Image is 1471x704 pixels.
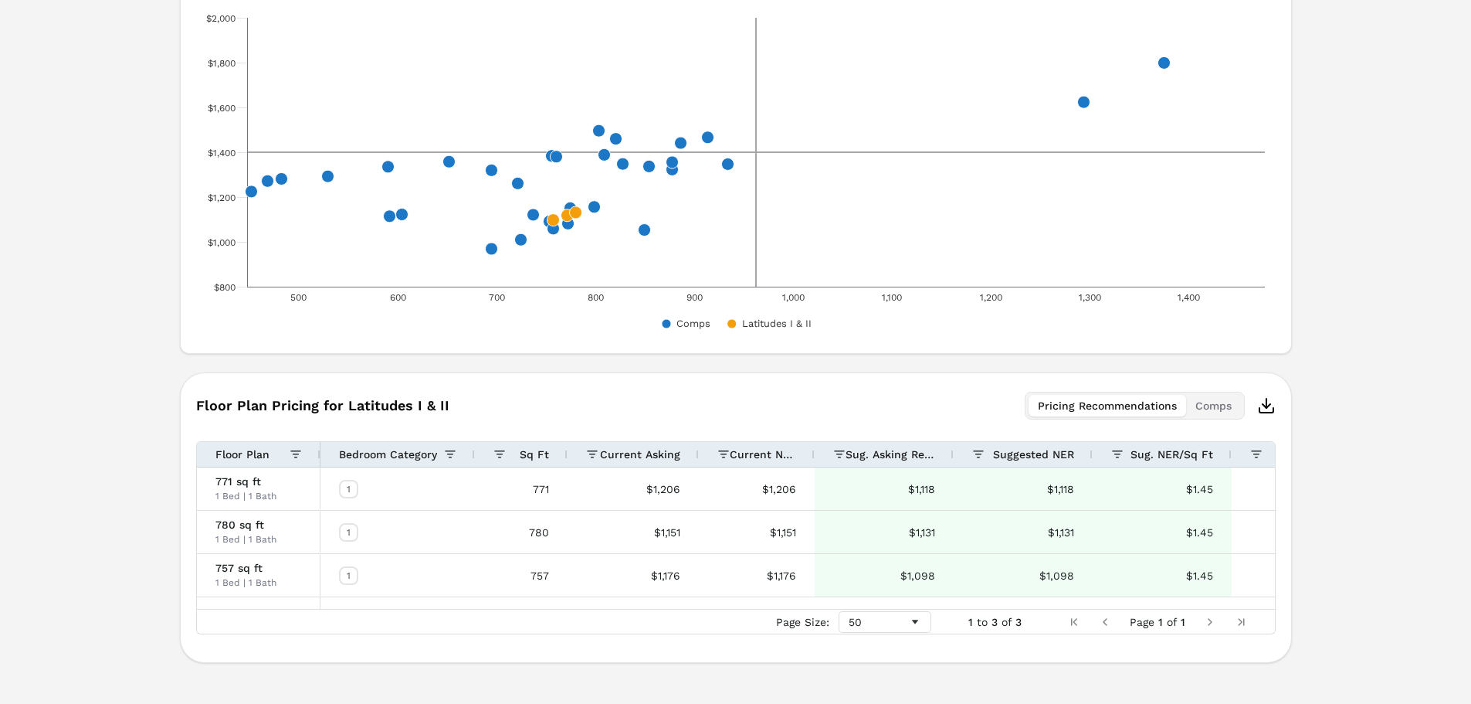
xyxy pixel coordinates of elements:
text: $1,000 [208,237,236,248]
text: $1,200 [208,192,236,203]
div: 1 Bed | 1 Bath [215,576,302,589]
div: $1,151 [568,511,699,553]
text: 1,400 [1178,292,1200,303]
path: x, 469, 1,269. Comps. [261,175,273,187]
div: Last Page [1235,616,1247,628]
text: 1,200 [980,292,1002,303]
span: Floor Plan [215,448,269,461]
path: x, 1384, 1,794.5. Comps. [1157,56,1170,69]
text: 500 [290,292,307,303]
div: - [1250,468,1383,511]
path: x, 816, 1,453.33. Comps. [609,133,622,145]
span: of [1002,616,1012,628]
path: x, 757, 1,097.65. Latitudes I & II. [547,214,559,226]
span: 1 [968,616,973,628]
span: Current NER [730,448,796,461]
div: 780 [475,511,568,553]
div: First Page [1068,616,1080,628]
div: $1,151 [699,511,815,553]
text: 1,100 [882,292,902,303]
div: Chart. Highcharts interactive chart. [199,10,1273,335]
path: x, 595, 1,116.67. Comps. [395,208,408,220]
div: $1,098 [954,554,1093,597]
div: 1 Bed | 1 Bath [215,490,302,502]
path: x, 743, 1,116. Comps. [527,209,539,221]
div: $1,118 [954,468,1093,510]
g: Latitudes I & II, scatter plot 2 of 2 with 3 points. [547,206,581,226]
div: - [1250,555,1383,597]
div: Page Size: [776,616,829,628]
path: x, 832, 1,355.4. Comps. [616,158,629,170]
span: Sq Ft [520,448,549,461]
path: x, 748, 1,100.33. Comps. [543,216,555,228]
path: x, 765, 1,380. Comps. [550,151,562,163]
svg: Interactive chart [199,10,1273,335]
span: 1 [1158,616,1163,628]
path: x, 819, 1,395. Comps. [598,148,610,161]
span: Current Asking [600,448,680,461]
div: $1,206 [699,468,815,510]
span: 757 sq ft [215,563,302,573]
span: of [1167,616,1177,628]
span: to [977,616,988,628]
div: 1 [339,480,358,498]
path: x, 723, 1,015.33. Comps. [514,233,527,246]
path: x, 481, 1,289. Comps. [275,172,287,185]
text: $1,400 [208,148,236,158]
path: x, 782, 1,156.67. Comps. [564,202,576,214]
text: 1,000 [781,292,804,303]
text: 800 [587,292,603,303]
path: x, 771, 1,117.95. Latitudes I & II. [561,209,573,222]
div: - [1250,512,1383,554]
div: Previous Page [1099,616,1111,628]
span: 1 [1181,616,1185,628]
div: 771 [475,468,568,510]
path: x, 1284, 1,618.67. Comps. [1077,96,1090,108]
text: $1,600 [208,103,236,114]
path: x, 649, 1,359. Comps. [442,155,455,168]
path: x, 855, 1,329. Comps. [642,160,655,172]
path: x, 885, 1,440. Comps. [674,137,686,149]
span: 3 [1015,616,1022,628]
div: $1.45 [1093,468,1232,510]
path: x, 807, 1,146.67. Comps. [588,201,600,213]
button: Pricing Recommendations [1029,395,1186,417]
button: Comps [1186,395,1241,417]
text: 600 [389,292,405,303]
path: x, 457, 1,229. Comps. [245,185,257,198]
button: Show Latitudes I & II [726,318,812,329]
path: x, 752, 1,379. Comps. [545,150,558,162]
div: $1,206 [568,468,699,510]
span: Floor Plan Pricing for Latitudes I & II [196,399,449,413]
div: Next Page [1204,616,1216,628]
span: Bedroom Category [339,448,437,461]
div: 757 [475,554,568,597]
text: $2,000 [206,13,236,24]
span: Suggested NER [993,448,1074,461]
path: x, 702, 1,315. Comps. [485,164,497,176]
path: x, 842, 1,058.67. Comps. [638,224,650,236]
text: 1,300 [1079,292,1101,303]
path: x, 926, 1,346.33. Comps. [721,158,734,170]
div: 1 [339,523,358,542]
path: x, 750, 1,051.67. Comps. [547,223,559,235]
div: $1.45 [1093,511,1232,553]
text: 900 [686,292,702,303]
path: x, 598, 1,116.67. Comps. [383,210,395,223]
div: 1 Bed | 1 Bath [215,533,302,546]
path: x, 874, 1,327.4. Comps. [666,163,678,175]
span: 3 [991,616,998,628]
path: x, 780, 1,131. Latitudes I & II. [569,206,581,219]
span: Page [1130,616,1154,628]
div: $1.45 [1093,554,1232,597]
span: Sug. Asking Rent [846,448,935,461]
div: Page Size [839,611,931,633]
span: 771 sq ft [215,476,302,487]
path: x, 599, 1,329. Comps. [381,161,394,173]
div: $1,131 [954,511,1093,553]
path: x, 798, 1,491. Comps. [592,124,605,137]
path: x, 766, 1,072. Comps. [561,217,574,230]
text: $800 [214,282,236,293]
text: $1,800 [208,58,236,69]
div: $1,176 [699,554,815,597]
